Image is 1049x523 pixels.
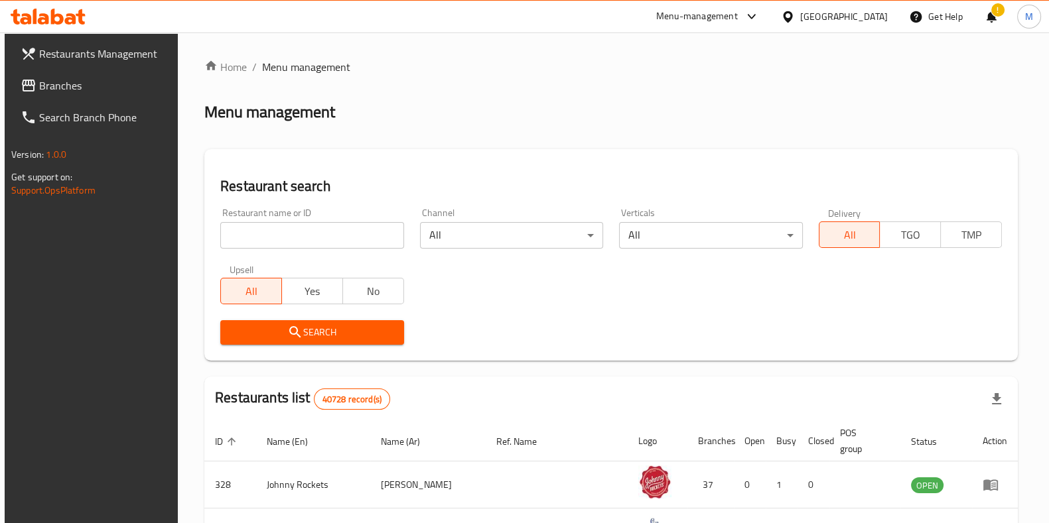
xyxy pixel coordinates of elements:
[315,393,389,406] span: 40728 record(s)
[252,59,257,75] li: /
[215,388,390,410] h2: Restaurants list
[11,168,72,186] span: Get support on:
[638,465,671,498] img: Johnny Rockets
[656,9,738,25] div: Menu-management
[46,146,66,163] span: 1.0.0
[687,461,734,508] td: 37
[256,461,370,508] td: Johnny Rockets
[840,425,884,457] span: POS group
[619,222,802,249] div: All
[687,421,734,461] th: Branches
[11,182,96,199] a: Support.OpsPlatform
[381,434,437,449] span: Name (Ar)
[798,421,829,461] th: Closed
[11,146,44,163] span: Version:
[220,278,282,304] button: All
[825,225,875,245] span: All
[226,282,277,301] span: All
[10,101,180,133] a: Search Branch Phone
[267,434,325,449] span: Name (En)
[220,222,403,249] input: Search for restaurant name or ID..
[628,421,687,461] th: Logo
[281,278,343,304] button: Yes
[204,461,256,508] td: 328
[204,101,335,123] h2: Menu management
[420,222,603,249] div: All
[798,461,829,508] td: 0
[204,59,247,75] a: Home
[370,461,486,508] td: [PERSON_NAME]
[348,282,399,301] span: No
[215,434,240,449] span: ID
[39,109,169,125] span: Search Branch Phone
[39,46,169,62] span: Restaurants Management
[972,421,1018,461] th: Action
[342,278,404,304] button: No
[314,388,390,410] div: Total records count
[766,461,798,508] td: 1
[879,221,941,248] button: TGO
[1025,9,1033,24] span: M
[220,320,403,345] button: Search
[983,477,1007,493] div: Menu
[262,59,350,75] span: Menu management
[800,9,888,24] div: [GEOGRAPHIC_DATA]
[766,421,798,461] th: Busy
[981,383,1013,415] div: Export file
[946,225,997,245] span: TMP
[911,434,954,449] span: Status
[204,59,1018,75] nav: breadcrumb
[885,225,936,245] span: TGO
[220,176,1002,196] h2: Restaurant search
[287,282,338,301] span: Yes
[734,421,766,461] th: Open
[734,461,766,508] td: 0
[10,70,180,101] a: Branches
[39,78,169,93] span: Branches
[231,324,393,341] span: Search
[828,208,861,217] label: Delivery
[911,478,944,493] span: OPEN
[10,38,180,70] a: Restaurants Management
[230,264,254,274] label: Upsell
[819,221,880,248] button: All
[940,221,1002,248] button: TMP
[496,434,554,449] span: Ref. Name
